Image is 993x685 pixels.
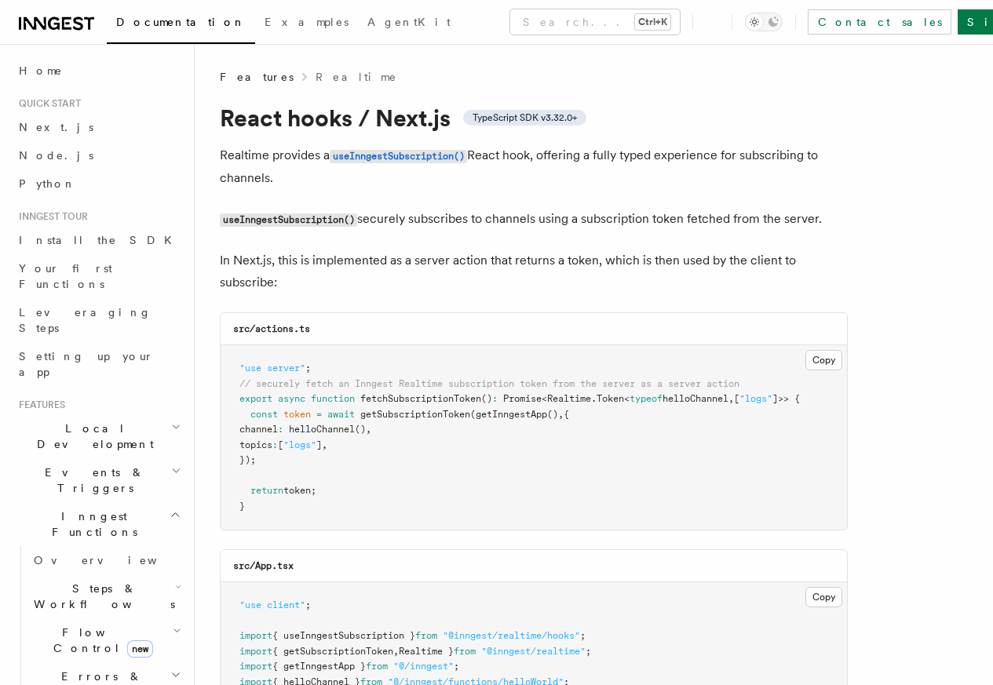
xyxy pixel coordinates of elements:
a: Examples [255,5,358,42]
code: useInngestSubscription() [330,150,467,163]
span: getSubscriptionToken [360,409,470,420]
span: Node.js [19,149,93,162]
span: Promise [503,393,542,404]
a: Documentation [107,5,255,44]
span: helloChannel [289,424,355,435]
span: topics [239,439,272,450]
a: Home [13,56,184,85]
span: Python [19,177,76,190]
code: src/App.tsx [233,560,294,571]
button: Local Development [13,414,184,458]
button: Copy [805,350,842,370]
span: new [127,640,153,658]
span: Install the SDK [19,234,181,246]
span: typeof [630,393,663,404]
span: "@/inngest" [393,661,454,672]
span: AgentKit [367,16,451,28]
a: Next.js [13,113,184,141]
h1: React hooks / Next.js [220,104,848,132]
span: () [355,424,366,435]
span: async [278,393,305,404]
kbd: Ctrl+K [635,14,670,30]
a: Node.js [13,141,184,169]
span: getInngestApp [476,409,547,420]
a: Realtime [316,69,398,85]
span: // securely fetch an Inngest Realtime subscription token from the server as a server action [239,378,739,389]
span: Realtime } [399,646,454,657]
span: ; [305,599,311,610]
p: securely subscribes to channels using a subscription token fetched from the server. [220,208,848,231]
span: ; [454,661,459,672]
a: Contact sales [808,9,951,35]
span: , [393,646,399,657]
span: Features [220,69,294,85]
span: () [481,393,492,404]
button: Toggle dark mode [745,13,783,31]
span: "use server" [239,363,305,373]
span: export [239,393,272,404]
a: useInngestSubscription() [330,148,467,162]
span: ( [470,409,476,420]
span: ]>> { [772,393,800,404]
button: Flow Controlnew [27,618,184,662]
span: } [239,501,245,512]
span: Realtime [547,393,591,404]
span: "@inngest/realtime/hooks" [443,630,580,641]
a: Your first Functions [13,254,184,298]
span: TypeScript SDK v3.32.0+ [473,111,577,124]
p: Realtime provides a React hook, offering a fully typed experience for subscribing to channels. [220,144,848,189]
span: Quick start [13,97,81,110]
span: Next.js [19,121,93,133]
a: Leveraging Steps [13,298,184,342]
span: return [250,485,283,496]
span: { [564,409,569,420]
span: from [415,630,437,641]
span: Home [19,63,63,78]
span: Overview [34,554,195,567]
span: Leveraging Steps [19,306,152,334]
span: token; [283,485,316,496]
span: channel [239,424,278,435]
button: Inngest Functions [13,502,184,546]
span: ; [586,646,591,657]
button: Events & Triggers [13,458,184,502]
span: , [322,439,327,450]
span: ] [316,439,322,450]
span: "logs" [283,439,316,450]
span: "use client" [239,599,305,610]
a: Setting up your app [13,342,184,386]
span: import [239,661,272,672]
span: fetchSubscriptionToken [360,393,481,404]
span: import [239,630,272,641]
a: Overview [27,546,184,574]
span: [ [734,393,739,404]
span: ; [305,363,311,373]
span: : [492,393,498,404]
span: token [283,409,311,420]
span: : [278,424,283,435]
span: . [591,393,597,404]
span: : [272,439,278,450]
span: "logs" [739,393,772,404]
span: , [558,409,564,420]
span: Events & Triggers [13,465,171,496]
span: function [311,393,355,404]
span: { getInngestApp } [272,661,366,672]
span: Features [13,399,65,411]
a: AgentKit [358,5,460,42]
span: Inngest Functions [13,508,170,540]
span: helloChannel [663,393,728,404]
span: from [454,646,476,657]
button: Copy [805,587,842,607]
span: Token [597,393,624,404]
code: src/actions.ts [233,323,310,334]
span: [ [278,439,283,450]
span: Setting up your app [19,350,154,378]
span: const [250,409,278,420]
span: }); [239,454,256,465]
span: Steps & Workflows [27,581,175,612]
span: { getSubscriptionToken [272,646,393,657]
span: await [327,409,355,420]
span: Your first Functions [19,262,112,290]
span: from [366,661,388,672]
